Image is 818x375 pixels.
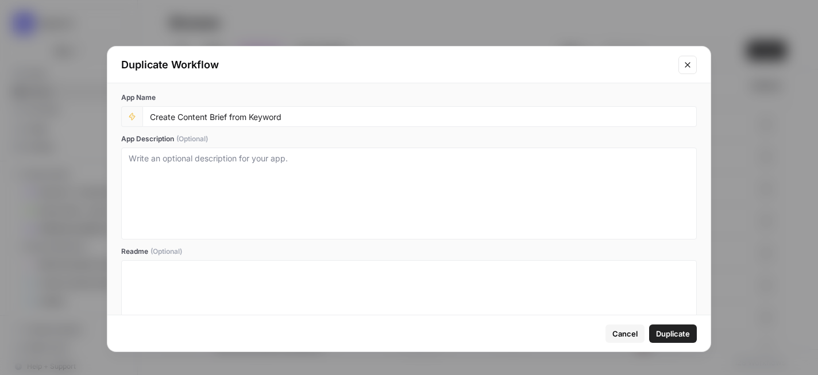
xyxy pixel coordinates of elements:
div: Duplicate Workflow [121,57,672,73]
input: Untitled [150,111,689,122]
span: Duplicate [656,328,690,339]
label: App Name [121,92,697,103]
label: Readme [121,246,697,257]
button: Cancel [605,324,645,343]
span: Cancel [612,328,638,339]
button: Duplicate [649,324,697,343]
label: App Description [121,134,697,144]
span: (Optional) [176,134,208,144]
span: (Optional) [151,246,182,257]
button: Close modal [678,56,697,74]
